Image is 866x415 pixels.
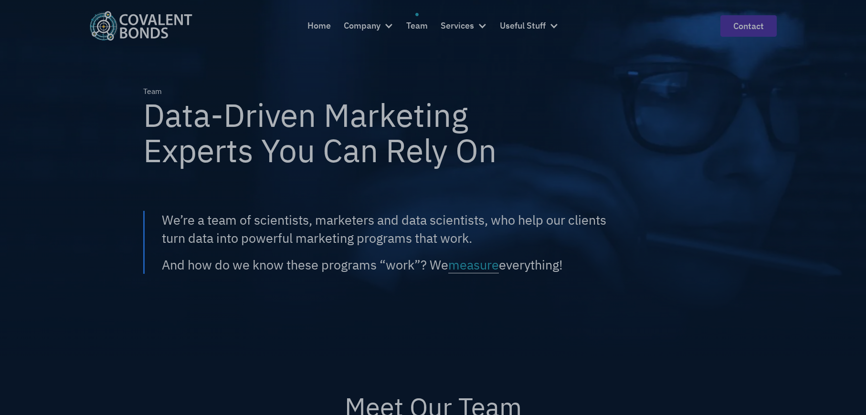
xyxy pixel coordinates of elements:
div: Services [441,13,487,39]
img: Covalent Bonds White / Teal Logo [89,11,192,40]
div: Team [406,19,428,33]
div: Team [143,86,162,97]
h1: Data-Driven Marketing Experts You Can Rely On [143,97,571,168]
div: And how do we know these programs “work”? We everything! [162,256,563,274]
span: measure [448,256,499,273]
a: contact [720,15,777,37]
div: Useful Stuff [500,13,559,39]
a: Team [406,13,428,39]
a: home [89,11,192,40]
div: Home [307,19,331,33]
div: Services [441,19,474,33]
a: Home [307,13,331,39]
div: We’re a team of scientists, marketers and data scientists, who help our clients turn data into po... [162,211,607,247]
div: Useful Stuff [500,19,546,33]
div: Company [344,13,393,39]
div: Company [344,19,380,33]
